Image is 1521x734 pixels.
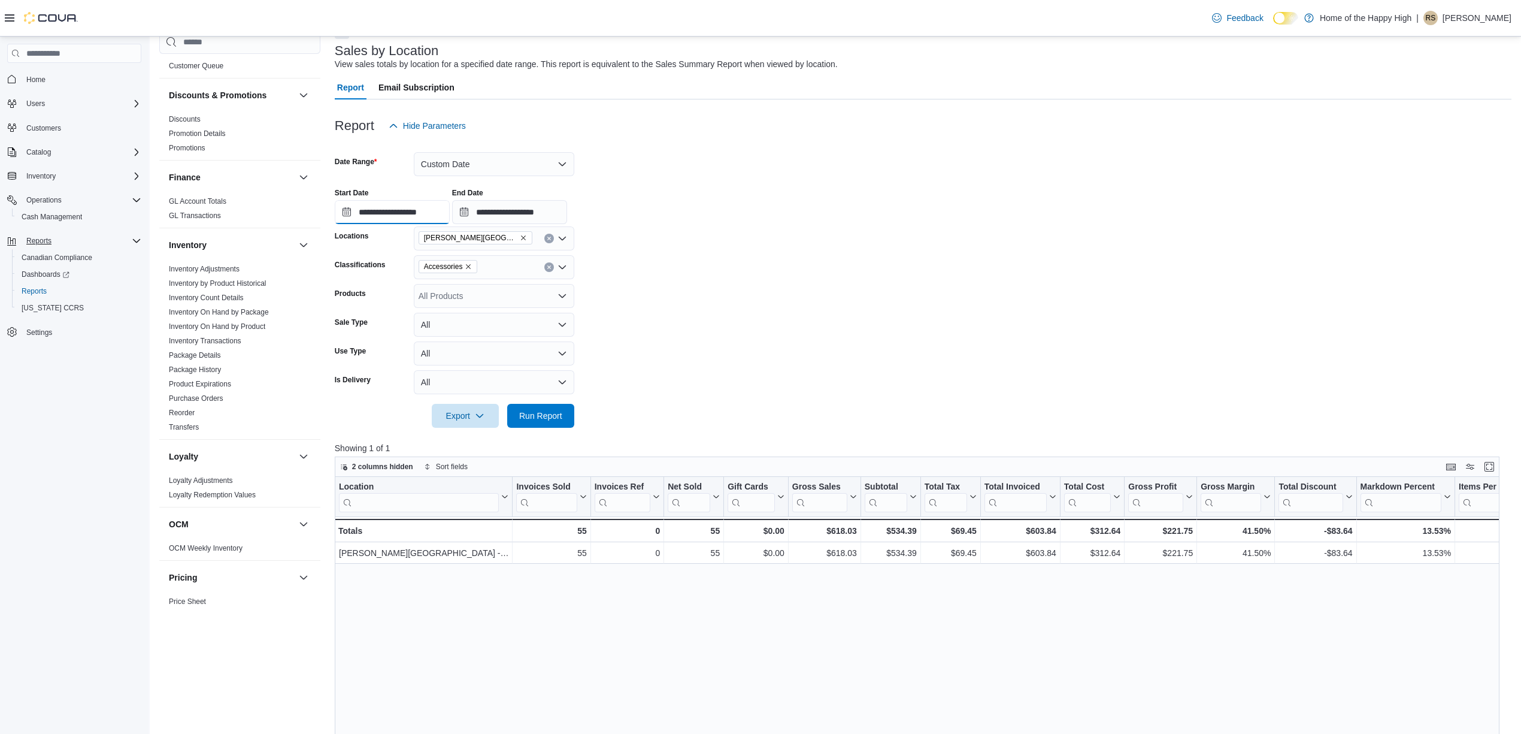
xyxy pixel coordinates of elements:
[169,423,199,431] a: Transfers
[26,99,45,108] span: Users
[169,89,266,101] h3: Discounts & Promotions
[335,157,377,167] label: Date Range
[419,460,472,474] button: Sort fields
[169,114,201,124] span: Discounts
[436,462,468,472] span: Sort fields
[22,303,84,313] span: [US_STATE] CCRS
[26,147,51,157] span: Catalog
[1360,482,1450,512] button: Markdown Percent
[22,73,50,87] a: Home
[296,88,311,102] button: Discounts & Promotions
[169,322,265,331] span: Inventory On Hand by Product
[17,210,141,224] span: Cash Management
[169,212,221,220] a: GL Transactions
[1360,524,1450,538] div: 13.53%
[159,112,320,160] div: Discounts & Promotions
[159,262,320,439] div: Inventory
[12,249,146,266] button: Canadian Compliance
[2,144,146,161] button: Catalog
[24,12,78,24] img: Cova
[984,546,1056,560] div: $603.84
[432,404,499,428] button: Export
[865,482,917,512] button: Subtotal
[22,145,141,159] span: Catalog
[338,524,508,538] div: Totals
[169,144,205,152] a: Promotions
[169,61,223,71] span: Customer Queue
[169,351,221,360] span: Package Details
[668,482,710,493] div: Net Sold
[414,152,574,176] button: Custom Date
[668,524,720,538] div: 55
[26,123,61,133] span: Customers
[594,482,650,493] div: Invoices Ref
[1128,482,1183,512] div: Gross Profit
[169,307,269,317] span: Inventory On Hand by Package
[22,325,141,340] span: Settings
[558,291,567,301] button: Open list of options
[1360,482,1441,512] div: Markdown Percent
[865,482,907,512] div: Subtotal
[169,394,223,403] a: Purchase Orders
[17,284,51,298] a: Reports
[12,209,146,225] button: Cash Management
[1443,11,1511,25] p: [PERSON_NAME]
[17,267,74,282] a: Dashboards
[339,482,499,493] div: Location
[169,451,294,463] button: Loyalty
[169,129,226,138] a: Promotion Details
[2,324,146,341] button: Settings
[169,572,197,584] h3: Pricing
[22,234,56,248] button: Reports
[1201,524,1271,538] div: 41.50%
[1064,546,1120,560] div: $312.64
[169,366,221,374] a: Package History
[26,75,46,84] span: Home
[728,482,775,493] div: Gift Cards
[22,169,60,183] button: Inventory
[169,597,206,606] span: Price Sheet
[339,482,508,512] button: Location
[17,250,141,265] span: Canadian Compliance
[1360,482,1441,493] div: Markdown Percent
[22,234,141,248] span: Reports
[169,293,244,303] span: Inventory Count Details
[17,301,89,315] a: [US_STATE] CCRS
[594,524,659,538] div: 0
[169,279,266,288] a: Inventory by Product Historical
[159,473,320,507] div: Loyalty
[169,597,206,606] a: Price Sheet
[1360,546,1450,560] div: 13.53%
[452,200,567,224] input: Press the down key to open a popover containing a calendar.
[424,232,517,244] span: [PERSON_NAME][GEOGRAPHIC_DATA] - Fire & Flower
[169,337,241,345] a: Inventory Transactions
[403,120,466,132] span: Hide Parameters
[169,544,243,552] a: OCM Weekly Inventory
[419,231,532,244] span: Kingston - Brock Street - Fire & Flower
[22,71,141,86] span: Home
[335,58,838,71] div: View sales totals by location for a specified date range. This report is equivalent to the Sales ...
[169,422,199,432] span: Transfers
[925,524,977,538] div: $69.45
[22,253,92,262] span: Canadian Compliance
[1201,482,1261,493] div: Gross Margin
[384,114,471,138] button: Hide Parameters
[17,284,141,298] span: Reports
[12,300,146,316] button: [US_STATE] CCRS
[22,96,141,111] span: Users
[792,524,857,538] div: $618.03
[335,442,1511,454] p: Showing 1 of 1
[339,546,508,560] div: [PERSON_NAME][GEOGRAPHIC_DATA] - Fire & Flower
[1128,524,1193,538] div: $221.75
[26,328,52,337] span: Settings
[1128,482,1193,512] button: Gross Profit
[169,491,256,499] a: Loyalty Redemption Values
[169,239,294,251] button: Inventory
[26,195,62,205] span: Operations
[728,482,775,512] div: Gift Card Sales
[1064,482,1111,512] div: Total Cost
[507,404,574,428] button: Run Report
[1226,12,1263,24] span: Feedback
